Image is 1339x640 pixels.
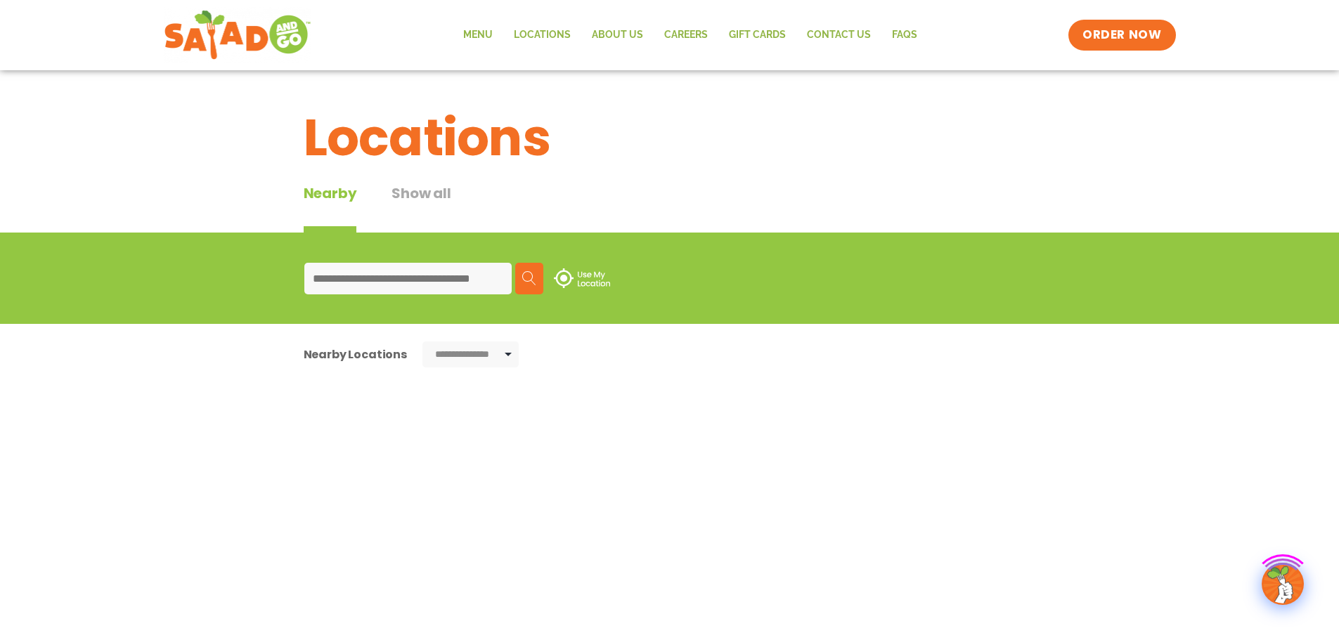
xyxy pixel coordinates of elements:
span: ORDER NOW [1082,27,1161,44]
a: Careers [654,19,718,51]
a: Contact Us [796,19,881,51]
a: ORDER NOW [1068,20,1175,51]
a: Menu [453,19,503,51]
div: Nearby Locations [304,346,407,363]
button: Show all [392,183,451,233]
img: use-location.svg [554,268,610,288]
h1: Locations [304,100,1036,176]
img: new-SAG-logo-768×292 [164,7,312,63]
a: FAQs [881,19,928,51]
a: About Us [581,19,654,51]
a: Locations [503,19,581,51]
div: Nearby [304,183,357,233]
img: search.svg [522,271,536,285]
a: GIFT CARDS [718,19,796,51]
div: Tabbed content [304,183,486,233]
nav: Menu [453,19,928,51]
